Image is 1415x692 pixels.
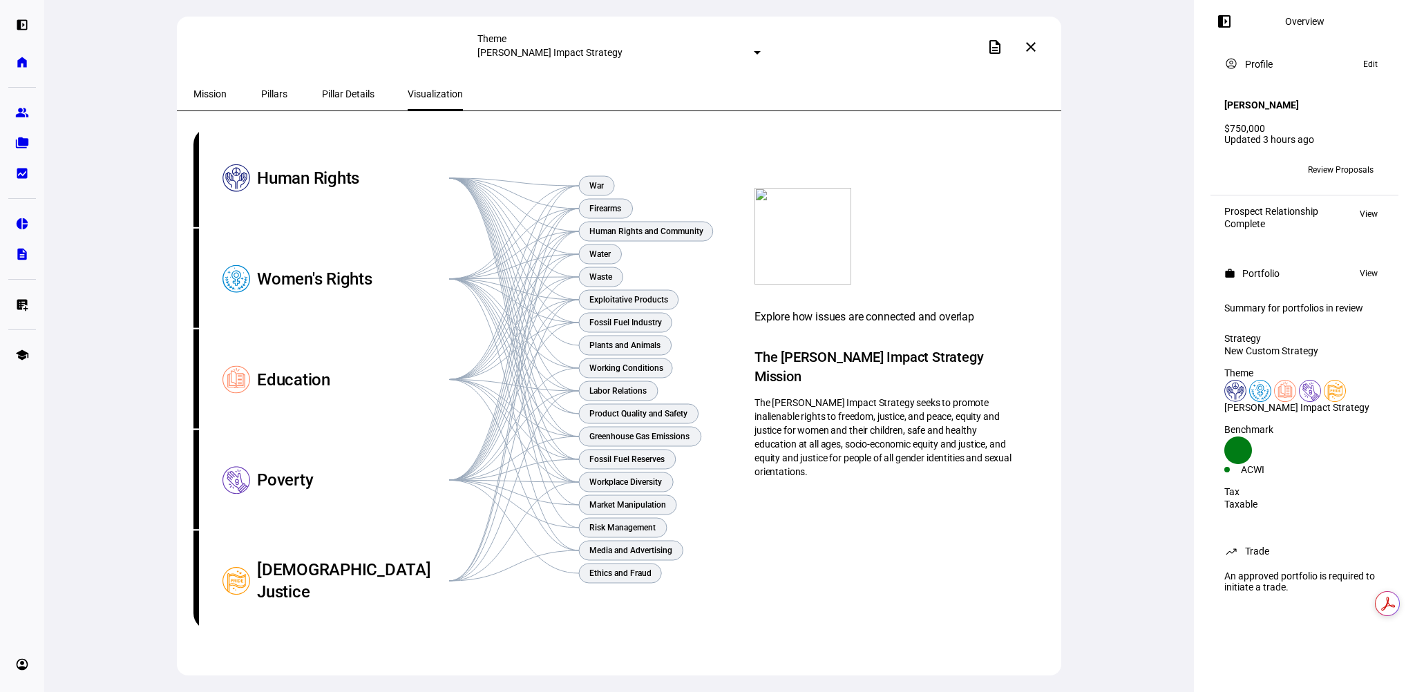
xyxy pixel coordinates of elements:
[322,89,374,99] span: Pillar Details
[589,546,672,555] text: Media and Advertising
[193,89,227,99] span: Mission
[1224,402,1385,413] div: [PERSON_NAME] Impact Strategy
[8,160,36,187] a: bid_landscape
[257,229,449,329] div: Women's Rights
[589,409,687,419] text: Product Quality and Safety
[1023,39,1039,55] mat-icon: close
[1216,565,1393,598] div: An approved portfolio is required to initiate a trade.
[1224,333,1385,344] div: Strategy
[1353,265,1385,282] button: View
[257,430,449,530] div: Poverty
[1224,56,1385,73] eth-panel-overview-card-header: Profile
[1241,464,1304,475] div: ACWI
[589,249,611,259] text: Water
[15,106,29,119] eth-mat-symbol: group
[589,454,665,464] text: Fossil Fuel Reserves
[1224,123,1385,134] div: $750,000
[1224,544,1238,558] mat-icon: trending_up
[589,500,666,510] text: Market Manipulation
[754,188,851,285] img: values.svg
[1216,13,1233,30] mat-icon: left_panel_open
[8,210,36,238] a: pie_chart
[1224,499,1385,510] div: Taxable
[257,329,449,430] div: Education
[15,247,29,261] eth-mat-symbol: description
[1242,268,1280,279] div: Portfolio
[589,318,662,327] text: Fossil Fuel Industry
[1224,543,1385,559] eth-panel-overview-card-header: Trade
[589,204,621,213] text: Firearms
[1224,302,1385,314] div: Summary for portfolios in review
[1363,56,1378,73] span: Edit
[1224,99,1299,110] h4: [PERSON_NAME]
[257,530,449,631] div: [DEMOGRAPHIC_DATA] Justice
[1308,159,1374,181] span: Review Proposals
[1224,134,1385,145] div: Updated 3 hours ago
[1224,206,1318,217] div: Prospect Relationship
[1224,345,1385,356] div: New Custom Strategy
[589,363,663,373] text: Working Conditions
[1360,206,1378,222] span: View
[15,657,29,671] eth-mat-symbol: account_circle
[589,568,652,578] text: Ethics and Fraud
[589,227,703,236] text: Human Rights and Community
[589,295,668,305] text: Exploitative Products
[1249,380,1271,402] img: womensRights.colored.svg
[1224,380,1246,402] img: humanRights.colored.svg
[15,18,29,32] eth-mat-symbol: left_panel_open
[1224,486,1385,497] div: Tax
[8,240,36,268] a: description
[15,166,29,180] eth-mat-symbol: bid_landscape
[1274,380,1296,402] img: education.colored.svg
[589,432,690,441] text: Greenhouse Gas Emissions
[1353,206,1385,222] button: View
[1224,57,1238,70] mat-icon: account_circle
[589,181,605,191] text: War
[408,89,463,99] span: Visualization
[1224,367,1385,378] div: Theme
[1297,159,1385,181] button: Review Proposals
[257,128,449,229] div: Human Rights
[1245,546,1269,557] div: Trade
[754,309,1016,325] div: Explore how issues are connected and overlap
[1224,218,1318,229] div: Complete
[477,33,761,44] div: Theme
[15,348,29,362] eth-mat-symbol: school
[1360,265,1378,282] span: View
[1232,165,1240,175] span: CI
[987,39,1003,55] mat-icon: description
[589,340,661,350] text: Plants and Animals
[1224,268,1235,279] mat-icon: work
[1245,59,1273,70] div: Profile
[261,89,287,99] span: Pillars
[8,129,36,157] a: folder_copy
[589,272,613,282] text: Waste
[589,386,647,396] text: Labor Relations
[15,55,29,69] eth-mat-symbol: home
[589,477,662,487] text: Workplace Diversity
[8,48,36,76] a: home
[477,47,623,58] mat-select-trigger: [PERSON_NAME] Impact Strategy
[1356,56,1385,73] button: Edit
[1324,380,1346,402] img: lgbtqJustice.colored.svg
[15,298,29,311] eth-mat-symbol: list_alt_add
[15,136,29,150] eth-mat-symbol: folder_copy
[754,347,1016,386] h2: The [PERSON_NAME] Impact Strategy Mission
[754,396,1016,479] div: The [PERSON_NAME] Impact Strategy seeks to promote inalienable rights to freedom, justice, and pe...
[1224,265,1385,282] eth-panel-overview-card-header: Portfolio
[15,217,29,231] eth-mat-symbol: pie_chart
[1224,424,1385,435] div: Benchmark
[1299,380,1321,402] img: poverty.colored.svg
[589,523,656,532] text: Risk Management
[8,99,36,126] a: group
[1285,16,1324,27] div: Overview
